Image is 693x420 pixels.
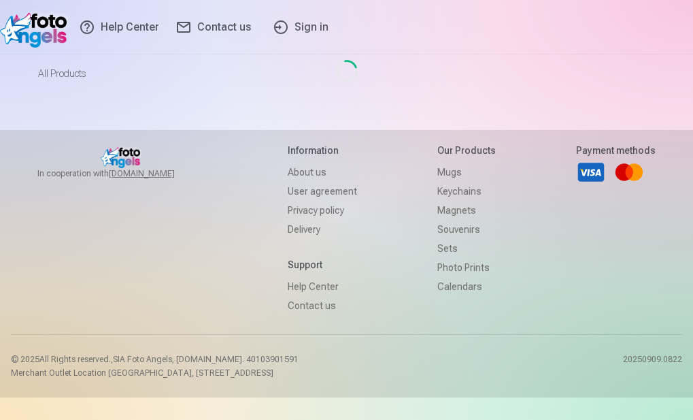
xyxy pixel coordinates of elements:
a: Sets [437,239,496,258]
span: In cooperation with [37,168,207,179]
a: Delivery [288,220,357,239]
a: Calendars [437,277,496,296]
a: Souvenirs [437,220,496,239]
a: Mastercard [614,157,644,187]
h5: Payment methods [576,144,656,157]
a: Keychains [437,182,496,201]
a: Contact us [288,296,357,315]
a: User agreement [288,182,357,201]
a: [DOMAIN_NAME] [109,168,207,179]
a: About us [288,163,357,182]
p: Merchant Outlet Location [GEOGRAPHIC_DATA], [STREET_ADDRESS] [11,368,299,378]
a: Photo prints [437,258,496,277]
h5: Support [288,258,357,272]
h5: Information [288,144,357,157]
p: 20250909.0822 [623,354,682,378]
h5: Our products [437,144,496,157]
a: Magnets [437,201,496,220]
a: Privacy policy [288,201,357,220]
span: SIA Foto Angels, [DOMAIN_NAME]. 40103901591 [113,355,299,364]
a: Mugs [437,163,496,182]
a: Visa [576,157,606,187]
a: Help Center [288,277,357,296]
p: © 2025 All Rights reserved. , [11,354,299,365]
